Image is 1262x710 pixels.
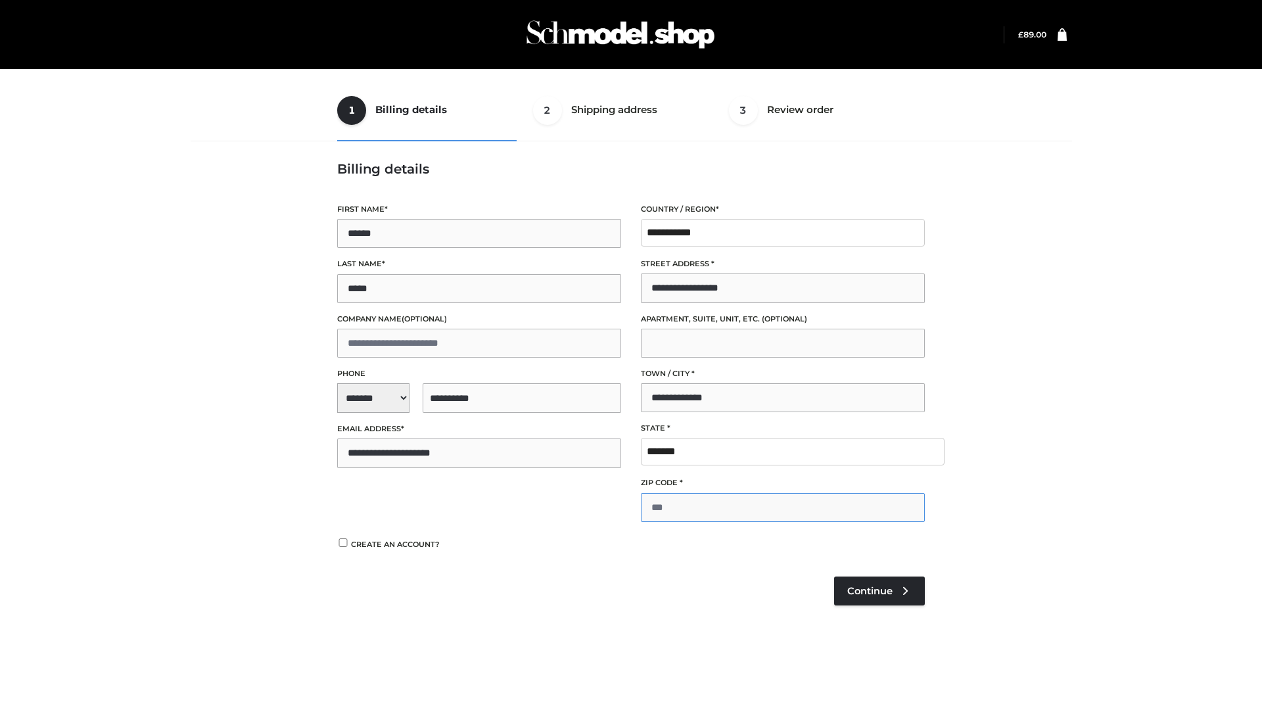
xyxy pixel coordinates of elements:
label: Country / Region [641,203,925,216]
a: £89.00 [1018,30,1046,39]
span: (optional) [402,314,447,323]
label: Town / City [641,367,925,380]
span: (optional) [762,314,807,323]
input: Create an account? [337,538,349,547]
label: Company name [337,313,621,325]
label: ZIP Code [641,477,925,489]
label: Phone [337,367,621,380]
label: State [641,422,925,435]
label: Email address [337,423,621,435]
label: Street address [641,258,925,270]
span: £ [1018,30,1023,39]
img: Schmodel Admin 964 [522,9,719,60]
bdi: 89.00 [1018,30,1046,39]
a: Continue [834,577,925,605]
label: First name [337,203,621,216]
label: Last name [337,258,621,270]
span: Create an account? [351,540,440,549]
label: Apartment, suite, unit, etc. [641,313,925,325]
h3: Billing details [337,161,925,177]
span: Continue [847,585,893,597]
